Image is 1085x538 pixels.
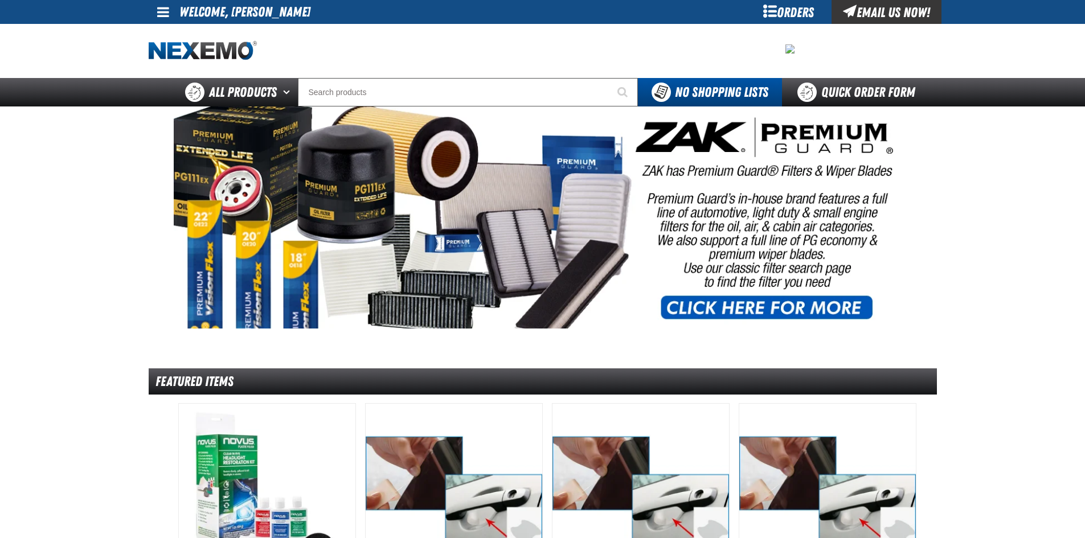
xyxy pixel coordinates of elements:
[298,78,638,106] input: Search
[174,106,912,328] img: PG Filters & Wipers
[149,41,257,61] img: Nexemo logo
[609,78,638,106] button: Start Searching
[785,44,795,54] img: 792e258ba9f2e0418e18c59e573ab877.png
[279,78,298,106] button: Open All Products pages
[149,368,937,395] div: Featured Items
[675,84,768,100] span: No Shopping Lists
[209,82,277,102] span: All Products
[638,78,782,106] button: You do not have available Shopping Lists. Open to Create a New List
[782,78,936,106] a: Quick Order Form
